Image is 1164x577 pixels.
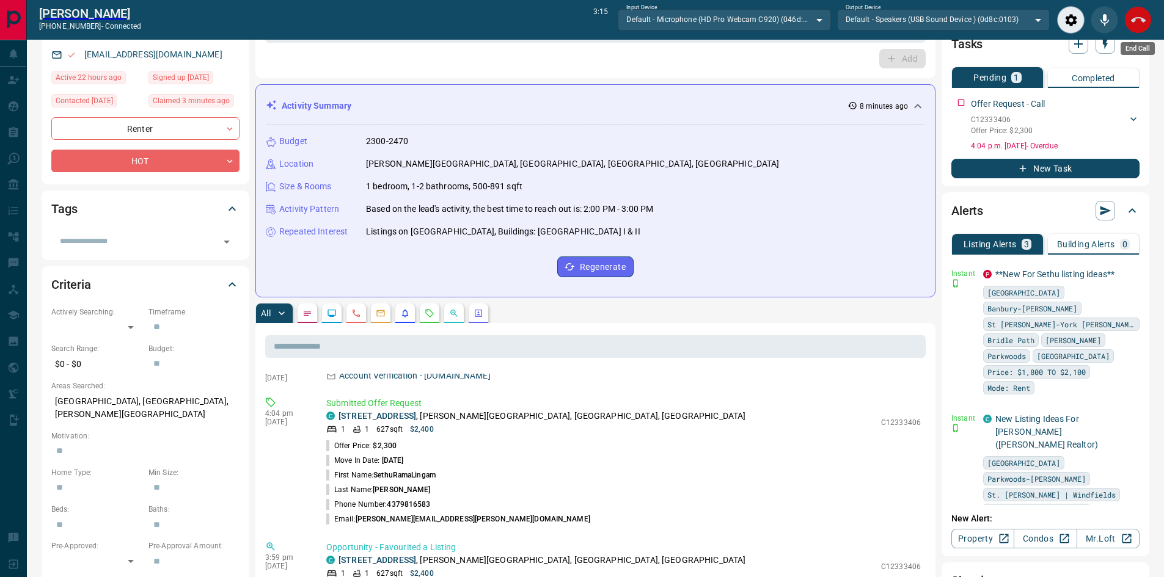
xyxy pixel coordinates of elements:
span: Active 22 hours ago [56,71,122,84]
p: Offer Price: $2,300 [971,125,1033,136]
p: 1 [341,424,345,435]
p: Budget: [148,343,240,354]
p: Pre-Approval Amount: [148,540,240,551]
p: 1 [365,424,369,435]
div: Tue Aug 02 2022 [51,94,142,111]
p: Beds: [51,504,142,515]
svg: Listing Alerts [400,308,410,318]
p: Pre-Approved: [51,540,142,551]
div: property.ca [983,270,992,278]
svg: Notes [302,308,312,318]
svg: Calls [351,308,361,318]
p: Min Size: [148,467,240,478]
button: Open [218,233,235,250]
p: 4:04 p.m. [DATE] - Overdue [971,140,1140,151]
div: Default - Microphone (HD Pro Webcam C920) (046d:0892) [618,9,830,30]
button: Regenerate [557,256,634,277]
div: condos.ca [326,412,335,420]
p: Location [279,158,313,170]
p: Completed [1072,74,1115,82]
p: C12333406 [971,114,1033,125]
button: New Task [951,159,1140,178]
p: Instant [951,268,976,279]
p: [GEOGRAPHIC_DATA], [GEOGRAPHIC_DATA], [PERSON_NAME][GEOGRAPHIC_DATA] [51,391,240,424]
span: [GEOGRAPHIC_DATA] [987,286,1060,299]
p: [DATE] [265,562,308,570]
div: Mute [1091,6,1118,34]
p: Offer Request - Call [971,98,1045,111]
span: Parkwoods-[PERSON_NAME] [987,473,1086,485]
h2: Criteria [51,275,91,294]
p: 4:04 pm [265,409,308,418]
h2: Alerts [951,201,983,220]
p: Move In Date: [326,455,403,466]
p: All [261,309,271,318]
span: Contacted [DATE] [56,95,113,107]
span: [PERSON_NAME] [373,485,430,494]
div: Activity Summary8 minutes ago [266,95,925,117]
span: Banbury | [PERSON_NAME] [987,504,1086,517]
p: $0 - $0 [51,354,142,374]
svg: Requests [425,308,434,318]
p: First Name: [326,470,436,481]
div: Tasks [951,29,1140,59]
a: **New For Sethu listing ideas** [995,269,1115,279]
span: Signed up [DATE] [153,71,209,84]
div: Alerts [951,196,1140,225]
p: New Alert: [951,512,1140,525]
p: Timeframe: [148,307,240,318]
p: 0 [1122,240,1127,249]
p: Last Name: [326,484,431,495]
p: Instant [951,413,976,424]
svg: Emails [376,308,386,318]
span: Banbury-[PERSON_NAME] [987,302,1077,314]
svg: Lead Browsing Activity [327,308,337,318]
p: C12333406 [881,561,921,572]
div: Criteria [51,270,240,299]
div: End Call [1121,42,1155,55]
p: Listing Alerts [964,240,1017,249]
div: Tue Jun 28 2022 [148,71,240,88]
svg: Push Notification Only [951,279,960,288]
p: 1 bedroom, 1-2 bathrooms, 500-891 sqft [366,180,522,193]
div: Mon Aug 18 2025 [148,94,240,111]
span: Bridle Path [987,334,1034,346]
div: condos.ca [983,415,992,423]
p: Home Type: [51,467,142,478]
span: [PERSON_NAME][EMAIL_ADDRESS][PERSON_NAME][DOMAIN_NAME] [356,515,590,523]
p: [PHONE_NUMBER] - [39,21,141,32]
span: 4379816583 [387,500,430,509]
a: Condos [1014,529,1077,548]
p: Pending [973,73,1006,82]
div: Default - Speakers (USB Sound Device ) (0d8c:0103) [837,9,1050,30]
a: [STREET_ADDRESS] [339,555,416,565]
span: [GEOGRAPHIC_DATA] [1037,350,1110,362]
p: Budget [279,135,307,148]
label: Output Device [846,4,880,12]
p: Opportunity - Favourited a Listing [326,541,921,554]
div: Renter [51,117,240,140]
a: Mr.Loft [1077,529,1140,548]
span: St [PERSON_NAME]-York [PERSON_NAME] [987,318,1135,330]
p: Submitted Offer Request [326,397,921,410]
p: C12333406 [881,417,921,428]
a: [PERSON_NAME] [39,6,141,21]
p: [PERSON_NAME][GEOGRAPHIC_DATA], [GEOGRAPHIC_DATA], [GEOGRAPHIC_DATA], [GEOGRAPHIC_DATA] [366,158,779,170]
p: 1 [1014,73,1019,82]
span: Mode: Rent [987,382,1030,394]
a: Property [951,529,1014,548]
p: 8 minutes ago [860,101,908,112]
p: , [PERSON_NAME][GEOGRAPHIC_DATA], [GEOGRAPHIC_DATA], [GEOGRAPHIC_DATA] [339,410,745,423]
p: Baths: [148,504,240,515]
p: 3:15 [593,6,608,34]
a: New Listing Ideas For [PERSON_NAME] ([PERSON_NAME] Realtor) [995,414,1098,449]
span: Price: $1,800 TO $2,100 [987,366,1086,378]
p: Listings on [GEOGRAPHIC_DATA], Buildings: [GEOGRAPHIC_DATA] I & II [366,225,640,238]
p: 2300-2470 [366,135,408,148]
div: End Call [1124,6,1152,34]
svg: Agent Actions [474,308,483,318]
a: [EMAIL_ADDRESS][DOMAIN_NAME] [84,49,222,59]
p: Size & Rooms [279,180,332,193]
p: Email: [326,513,590,524]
